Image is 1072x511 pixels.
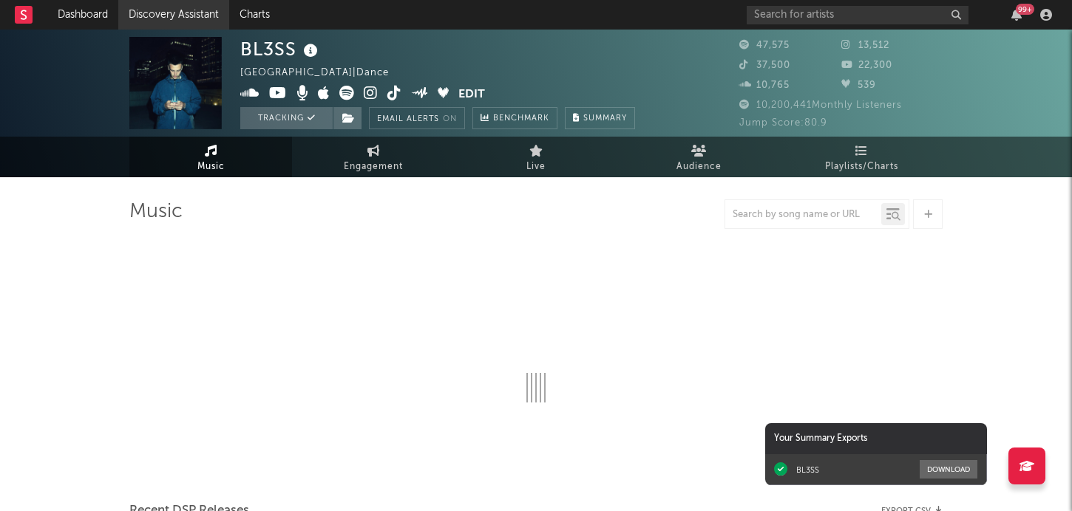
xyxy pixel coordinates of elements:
[369,107,465,129] button: Email AlertsOn
[739,100,902,110] span: 10,200,441 Monthly Listeners
[796,464,819,475] div: BL3SS
[526,158,546,176] span: Live
[747,6,968,24] input: Search for artists
[292,137,455,177] a: Engagement
[129,137,292,177] a: Music
[841,41,889,50] span: 13,512
[472,107,557,129] a: Benchmark
[841,80,876,90] span: 539
[240,64,406,82] div: [GEOGRAPHIC_DATA] | Dance
[780,137,943,177] a: Playlists/Charts
[765,423,987,454] div: Your Summary Exports
[443,115,457,123] em: On
[920,460,977,479] button: Download
[1011,9,1022,21] button: 99+
[739,61,790,70] span: 37,500
[565,107,635,129] button: Summary
[841,61,892,70] span: 22,300
[344,158,403,176] span: Engagement
[197,158,225,176] span: Music
[825,158,898,176] span: Playlists/Charts
[583,114,627,123] span: Summary
[739,118,827,128] span: Jump Score: 80.9
[240,107,333,129] button: Tracking
[739,41,790,50] span: 47,575
[1016,4,1034,15] div: 99 +
[458,86,485,104] button: Edit
[240,37,322,61] div: BL3SS
[725,209,881,221] input: Search by song name or URL
[455,137,617,177] a: Live
[493,110,549,128] span: Benchmark
[617,137,780,177] a: Audience
[739,80,790,90] span: 10,765
[676,158,722,176] span: Audience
